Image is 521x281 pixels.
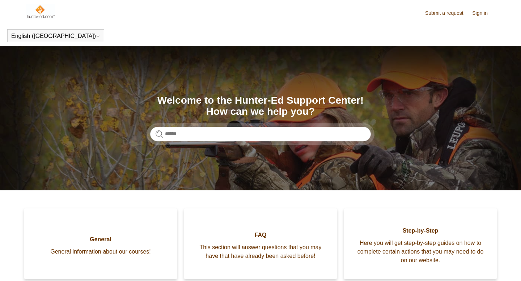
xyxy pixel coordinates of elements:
[184,208,337,279] a: FAQ This section will answer questions that you may have that have already been asked before!
[355,239,486,265] span: Here you will get step-by-step guides on how to complete certain actions that you may need to do ...
[425,9,471,17] a: Submit a request
[150,95,371,117] h1: Welcome to the Hunter-Ed Support Center! How can we help you?
[24,208,177,279] a: General General information about our courses!
[355,226,486,235] span: Step-by-Step
[195,231,326,239] span: FAQ
[195,243,326,260] span: This section will answer questions that you may have that have already been asked before!
[344,208,497,279] a: Step-by-Step Here you will get step-by-step guides on how to complete certain actions that you ma...
[35,247,166,256] span: General information about our courses!
[474,257,516,276] div: Chat Support
[11,33,100,39] button: English ([GEOGRAPHIC_DATA])
[472,9,495,17] a: Sign in
[26,4,55,19] img: Hunter-Ed Help Center home page
[150,127,371,141] input: Search
[35,235,166,244] span: General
